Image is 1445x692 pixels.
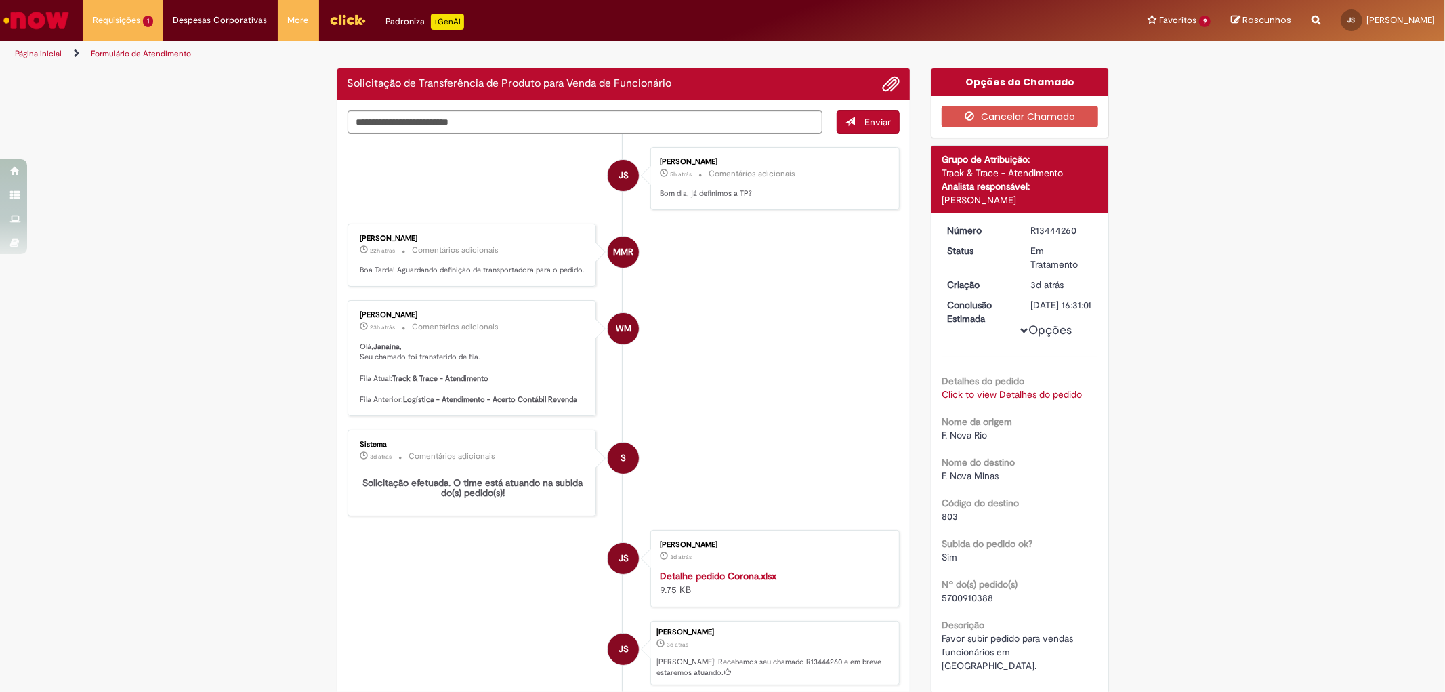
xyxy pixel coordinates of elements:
[942,537,1032,550] b: Subida do pedido ok?
[1159,14,1196,27] span: Favoritos
[942,106,1098,127] button: Cancelar Chamado
[616,312,631,345] span: WM
[393,373,489,384] b: Track & Trace - Atendimento
[360,441,586,449] div: Sistema
[660,541,885,549] div: [PERSON_NAME]
[942,388,1082,401] a: Click to view Detalhes do pedido
[660,570,776,582] a: Detalhe pedido Corona.xlsx
[608,443,639,474] div: System
[143,16,153,27] span: 1
[942,632,1076,672] span: Favor subir pedido para vendas funcionários em [GEOGRAPHIC_DATA].
[386,14,464,30] div: Padroniza
[667,640,688,649] span: 3d atrás
[348,110,823,134] textarea: Digite sua mensagem aqui...
[608,634,639,665] div: Janaina Lima da Silva
[409,451,496,462] small: Comentários adicionais
[1231,14,1291,27] a: Rascunhos
[942,551,957,563] span: Sim
[931,68,1108,96] div: Opções do Chamado
[837,110,900,134] button: Enviar
[371,247,396,255] span: 22h atrás
[413,321,499,333] small: Comentários adicionais
[937,244,1020,258] dt: Status
[613,236,633,268] span: MMR
[942,619,984,631] b: Descrição
[942,510,958,523] span: 803
[608,313,639,344] div: Wendel Mantovani
[864,116,891,128] span: Enviar
[937,298,1020,325] dt: Conclusão Estimada
[288,14,309,27] span: More
[656,628,892,636] div: [PERSON_NAME]
[1242,14,1291,26] span: Rascunhos
[942,429,987,441] span: F. Nova Rio
[360,265,586,276] p: Boa Tarde! Aguardando definição de transportadora para o pedido.
[93,14,140,27] span: Requisições
[371,247,396,255] time: 26/08/2025 18:07:52
[608,543,639,574] div: Janaina Lima da Silva
[10,41,953,66] ul: Trilhas de página
[374,342,400,352] b: Janaina
[942,497,1019,509] b: Código do destino
[1030,224,1093,237] div: R13444260
[360,342,586,405] p: Olá, , Seu chamado foi transferido de fila. Fila Atual: Fila Anterior:
[404,394,578,405] b: Logística - Atendimento - Acerto Contábil Revenda
[670,553,692,561] time: 25/08/2025 13:29:33
[667,640,688,649] time: 25/08/2025 13:30:56
[1348,16,1356,24] span: JS
[360,235,586,243] div: [PERSON_NAME]
[656,657,892,678] p: [PERSON_NAME]! Recebemos seu chamado R13444260 e em breve estaremos atuando.
[371,323,396,331] span: 23h atrás
[942,193,1098,207] div: [PERSON_NAME]
[371,453,392,461] span: 3d atrás
[362,476,585,499] b: Solicitação efetuada. O time está atuando na subida do(s) pedido(s)!
[431,14,464,30] p: +GenAi
[709,168,795,180] small: Comentários adicionais
[942,375,1024,387] b: Detalhes do pedido
[942,166,1098,180] div: Track & Trace - Atendimento
[942,592,993,604] span: 5700910388
[942,415,1012,428] b: Nome da origem
[670,170,692,178] time: 27/08/2025 10:51:59
[329,9,366,30] img: click_logo_yellow_360x200.png
[1030,244,1093,271] div: Em Tratamento
[619,633,629,666] span: JS
[942,180,1098,193] div: Analista responsável:
[670,553,692,561] span: 3d atrás
[670,170,692,178] span: 5h atrás
[942,456,1015,468] b: Nome do destino
[371,453,392,461] time: 25/08/2025 13:31:02
[619,542,629,575] span: JS
[371,323,396,331] time: 26/08/2025 16:52:21
[942,470,999,482] span: F. Nova Minas
[1366,14,1435,26] span: [PERSON_NAME]
[660,158,885,166] div: [PERSON_NAME]
[1030,279,1064,291] span: 3d atrás
[1030,278,1093,291] div: 25/08/2025 13:30:56
[1199,16,1211,27] span: 9
[608,237,639,268] div: Matheus Maia Rocha
[1030,279,1064,291] time: 25/08/2025 13:30:56
[882,75,900,93] button: Adicionar anexos
[348,78,672,90] h2: Solicitação de Transferência de Produto para Venda de Funcionário Histórico de tíquete
[91,48,191,59] a: Formulário de Atendimento
[937,224,1020,237] dt: Número
[942,578,1018,590] b: Nº do(s) pedido(s)
[413,245,499,256] small: Comentários adicionais
[348,621,900,686] li: Janaina Lima da Silva
[660,188,885,199] p: Bom dia, já definimos a TP?
[621,442,626,474] span: S
[15,48,62,59] a: Página inicial
[1,7,71,34] img: ServiceNow
[619,159,629,192] span: JS
[608,160,639,191] div: Janaina Lima da Silva
[1030,298,1093,312] div: [DATE] 16:31:01
[173,14,268,27] span: Despesas Corporativas
[660,569,885,596] div: 9.75 KB
[360,311,586,319] div: [PERSON_NAME]
[942,152,1098,166] div: Grupo de Atribuição:
[937,278,1020,291] dt: Criação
